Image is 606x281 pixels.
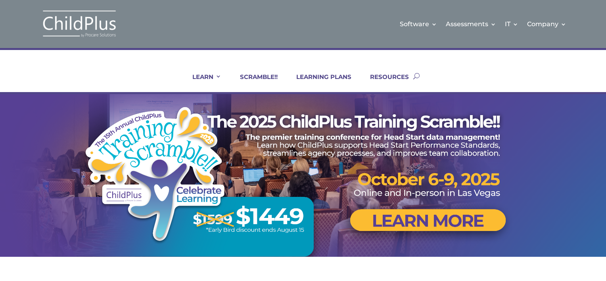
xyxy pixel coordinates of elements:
[400,8,437,40] a: Software
[527,8,566,40] a: Company
[286,73,351,92] a: LEARNING PLANS
[230,73,278,92] a: SCRAMBLE!!
[360,73,409,92] a: RESOURCES
[446,8,496,40] a: Assessments
[182,73,221,92] a: LEARN
[505,8,518,40] a: IT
